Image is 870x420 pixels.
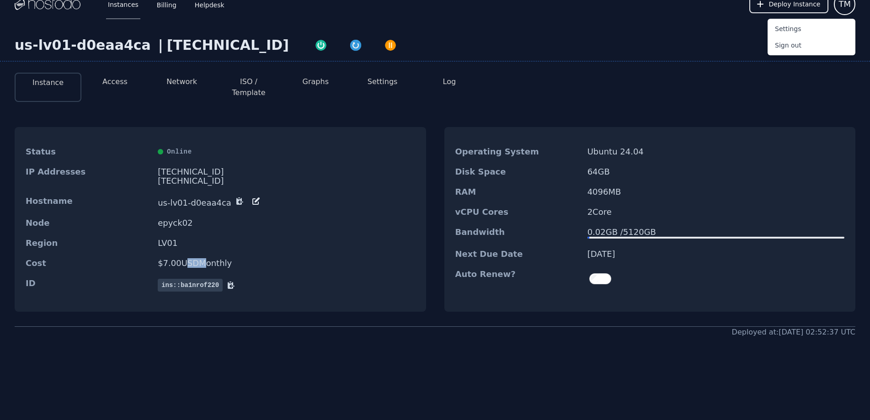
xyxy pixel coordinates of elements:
[768,37,855,53] button: Sign out
[304,37,338,52] button: Power On
[158,218,415,228] dd: epyck02
[455,147,580,156] dt: Operating System
[158,176,415,186] div: [TECHNICAL_ID]
[587,167,844,176] dd: 64 GB
[158,167,415,176] div: [TECHNICAL_ID]
[732,327,855,338] div: Deployed at: [DATE] 02:52:37 UTC
[158,147,415,156] div: Online
[158,279,223,292] span: ins::ba1nrof220
[26,279,150,292] dt: ID
[455,270,580,288] dt: Auto Renew?
[26,197,150,207] dt: Hostname
[26,167,150,186] dt: IP Addresses
[26,147,150,156] dt: Status
[455,167,580,176] dt: Disk Space
[349,39,362,52] img: Restart
[155,37,167,53] div: |
[26,259,150,268] dt: Cost
[158,197,415,207] dd: us-lv01-d0eaa4ca
[303,76,329,87] button: Graphs
[455,228,580,239] dt: Bandwidth
[587,187,844,197] dd: 4096 MB
[587,207,844,217] dd: 2 Core
[158,259,415,268] dd: $ 7.00 USD Monthly
[384,39,397,52] img: Power Off
[768,21,855,37] button: Settings
[315,39,327,52] img: Power On
[587,147,844,156] dd: Ubuntu 24.04
[587,250,844,259] dd: [DATE]
[587,228,844,237] div: 0.02 GB / 5120 GB
[455,187,580,197] dt: RAM
[15,37,155,53] div: us-lv01-d0eaa4ca
[102,76,128,87] button: Access
[455,207,580,217] dt: vCPU Cores
[26,239,150,248] dt: Region
[167,37,289,53] div: [TECHNICAL_ID]
[443,76,456,87] button: Log
[166,76,197,87] button: Network
[158,239,415,248] dd: LV01
[338,37,373,52] button: Restart
[32,77,64,88] button: Instance
[373,37,408,52] button: Power Off
[368,76,398,87] button: Settings
[223,76,275,98] button: ISO / Template
[455,250,580,259] dt: Next Due Date
[26,218,150,228] dt: Node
